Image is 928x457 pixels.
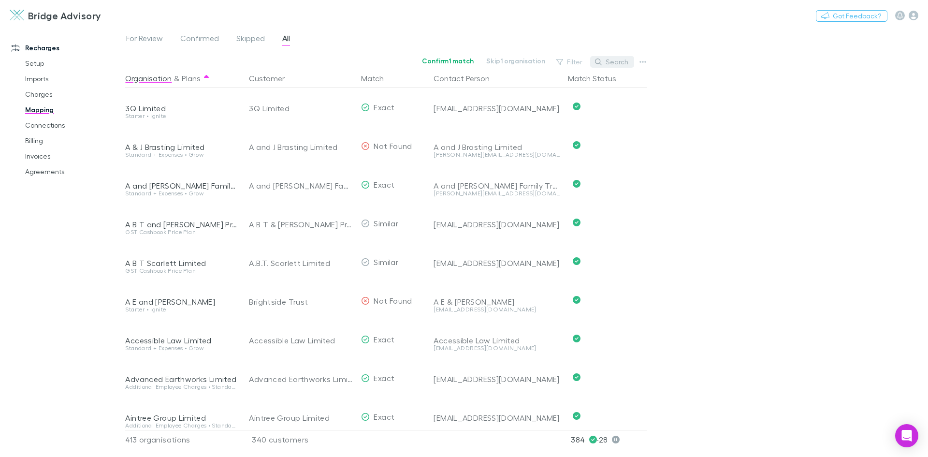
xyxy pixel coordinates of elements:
div: Additional Employee Charges • Standard + Payroll + Expenses [125,384,237,390]
button: Match Status [568,69,628,88]
span: Similar [374,257,398,266]
div: A B T and [PERSON_NAME] Property Trust [125,220,237,229]
div: A and [PERSON_NAME] Family Trust [125,181,237,191]
span: Confirmed [180,33,219,46]
div: [EMAIL_ADDRESS][DOMAIN_NAME] [434,258,560,268]
span: Not Found [374,141,412,150]
a: Connections [15,118,130,133]
div: Accessible Law Limited [434,336,560,345]
div: A E and [PERSON_NAME] [125,297,237,307]
a: Imports [15,71,130,87]
button: Skip1 organisation [480,55,551,67]
button: Organisation [125,69,172,88]
svg: Confirmed [573,180,580,188]
button: Filter [551,56,588,68]
a: Setup [15,56,130,71]
div: Starter • Ignite [125,113,237,119]
svg: Confirmed [573,219,580,226]
div: A B T Scarlett Limited [125,258,237,268]
div: A & J Brasting Limited [125,142,237,152]
span: Skipped [236,33,265,46]
div: A B T & [PERSON_NAME] Property Trust [249,205,353,244]
span: Exact [374,103,394,112]
span: Not Found [374,296,412,305]
button: Customer [249,69,296,88]
div: [EMAIL_ADDRESS][DOMAIN_NAME] [434,307,560,312]
span: Similar [374,219,398,228]
div: Aintree Group Limited [249,398,353,437]
div: Standard + Expenses • Grow [125,345,237,351]
div: [EMAIL_ADDRESS][DOMAIN_NAME] [434,374,560,384]
div: Aintree Group Limited [125,413,237,423]
span: Exact [374,335,394,344]
a: Charges [15,87,130,102]
div: A E & [PERSON_NAME] [434,297,560,307]
div: A and [PERSON_NAME] Family Trust [434,181,560,191]
svg: Confirmed [573,103,580,110]
svg: Confirmed [573,373,580,381]
a: Bridge Advisory [4,4,107,27]
svg: Confirmed [573,141,580,149]
svg: Confirmed [573,335,580,342]
span: For Review [126,33,163,46]
div: Standard + Expenses • Grow [125,191,237,196]
div: Advanced Earthworks Limited [125,374,237,384]
button: Match [361,69,395,88]
p: 384 · 28 [571,430,647,449]
a: Agreements [15,164,130,179]
button: Plans [182,69,201,88]
svg: Confirmed [573,257,580,265]
div: Additional Employee Charges • Standard + Payroll + Expenses [125,423,237,428]
div: Advanced Earthworks Limited [249,360,353,398]
div: 3Q Limited [125,103,237,113]
div: [EMAIL_ADDRESS][DOMAIN_NAME] [434,345,560,351]
div: GST Cashbook Price Plan [125,268,237,274]
a: Invoices [15,148,130,164]
div: Standard + Expenses • Grow [125,152,237,158]
div: [PERSON_NAME][EMAIL_ADDRESS][DOMAIN_NAME] [434,152,560,158]
button: Contact Person [434,69,501,88]
div: [EMAIL_ADDRESS][DOMAIN_NAME] [434,220,560,229]
div: [EMAIL_ADDRESS][DOMAIN_NAME] [434,103,560,113]
div: & [125,69,237,88]
a: Recharges [2,40,130,56]
div: A.B.T. Scarlett Limited [249,244,353,282]
div: A and J Brasting Limited [249,128,353,166]
button: Got Feedback? [816,10,887,22]
div: Accessible Law Limited [249,321,353,360]
a: Mapping [15,102,130,118]
div: Brightside Trust [249,282,353,321]
a: Billing [15,133,130,148]
div: 3Q Limited [249,89,353,128]
div: GST Cashbook Price Plan [125,229,237,235]
div: Accessible Law Limited [125,336,237,345]
div: 413 organisations [125,430,241,449]
span: Exact [374,180,394,189]
span: Exact [374,412,394,421]
div: Starter • Ignite [125,307,237,312]
h3: Bridge Advisory [28,10,101,21]
div: A and [PERSON_NAME] Family Trust [249,166,353,205]
svg: Confirmed [573,412,580,420]
button: Search [590,56,634,68]
div: A and J Brasting Limited [434,142,560,152]
svg: Confirmed [573,296,580,304]
div: [EMAIL_ADDRESS][DOMAIN_NAME] [434,413,560,423]
img: Bridge Advisory's Logo [10,10,24,21]
span: Exact [374,373,394,383]
div: Open Intercom Messenger [895,424,918,447]
div: [PERSON_NAME][EMAIL_ADDRESS][DOMAIN_NAME] [434,191,560,196]
button: Confirm1 match [416,55,480,67]
span: All [282,33,290,46]
div: 340 customers [241,430,357,449]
